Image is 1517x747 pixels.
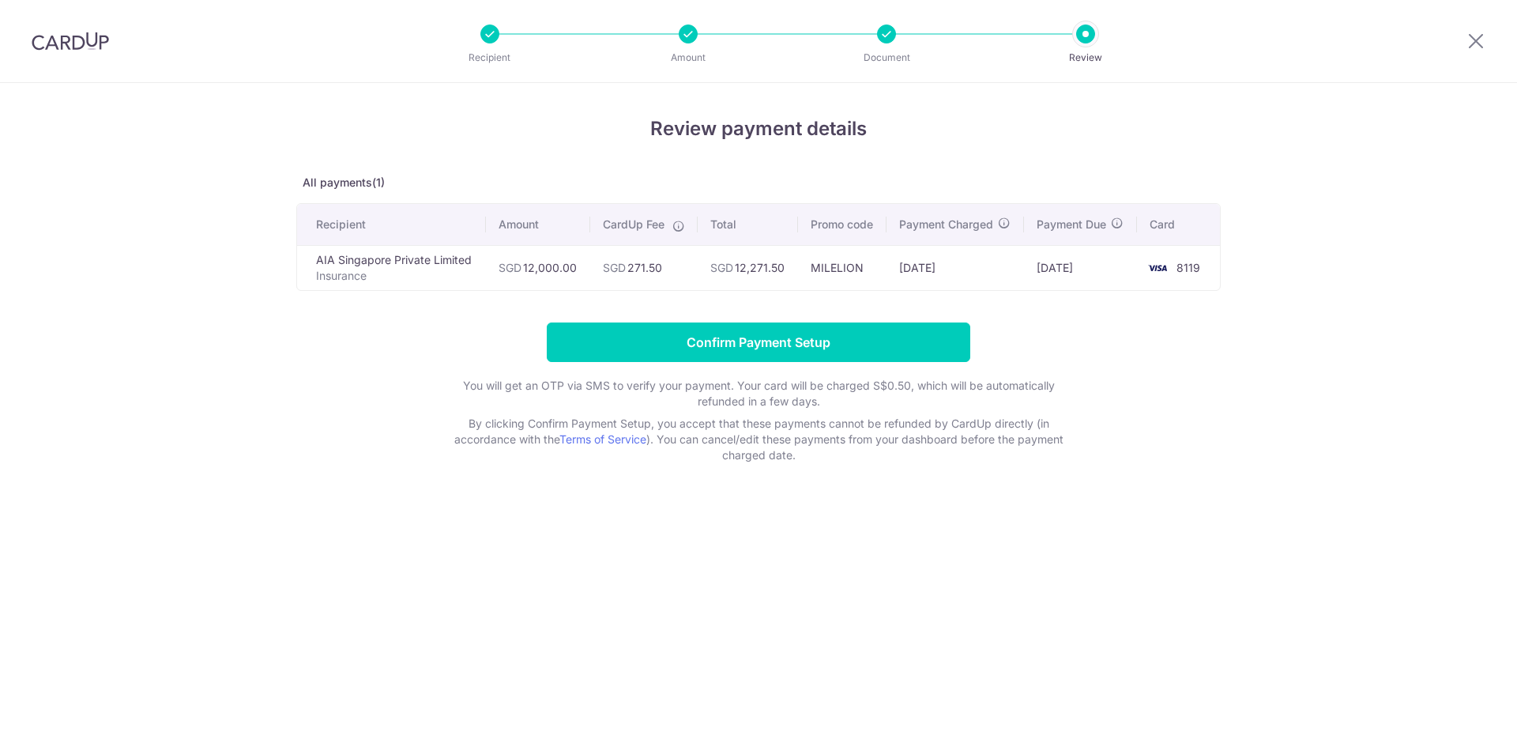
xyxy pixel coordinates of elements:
span: Payment Charged [899,217,993,232]
span: 8119 [1176,261,1200,274]
p: Document [828,50,945,66]
td: MILELION [798,245,886,290]
td: [DATE] [886,245,1024,290]
img: CardUp [32,32,109,51]
h4: Review payment details [296,115,1221,143]
p: Recipient [431,50,548,66]
span: SGD [603,261,626,274]
th: Recipient [297,204,486,245]
th: Card [1137,204,1220,245]
p: By clicking Confirm Payment Setup, you accept that these payments cannot be refunded by CardUp di... [442,416,1075,463]
span: CardUp Fee [603,217,664,232]
p: Amount [630,50,747,66]
p: All payments(1) [296,175,1221,191]
p: Review [1027,50,1144,66]
td: 271.50 [590,245,698,290]
a: Terms of Service [559,432,646,446]
td: AIA Singapore Private Limited [297,245,486,290]
img: <span class="translation_missing" title="translation missing: en.account_steps.new_confirm_form.b... [1142,258,1173,277]
td: [DATE] [1024,245,1137,290]
p: You will get an OTP via SMS to verify your payment. Your card will be charged S$0.50, which will ... [442,378,1075,409]
p: Insurance [316,268,473,284]
input: Confirm Payment Setup [547,323,970,362]
th: Amount [486,204,590,245]
th: Total [698,204,798,245]
span: Payment Due [1037,217,1106,232]
span: SGD [499,261,521,274]
td: 12,271.50 [698,245,798,290]
td: 12,000.00 [486,245,590,290]
th: Promo code [798,204,886,245]
span: SGD [710,261,733,274]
